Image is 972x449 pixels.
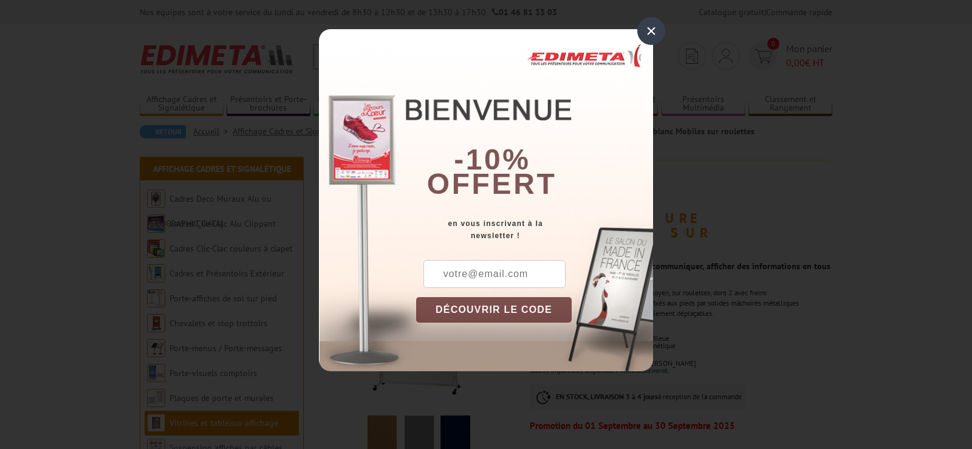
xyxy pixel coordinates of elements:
div: × [637,17,665,45]
button: DÉCOUVRIR LE CODE [416,297,572,323]
b: -10% [454,143,530,176]
input: votre@email.com [423,260,566,288]
font: offert [427,168,557,200]
div: en vous inscrivant à la newsletter ! [416,218,653,242]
